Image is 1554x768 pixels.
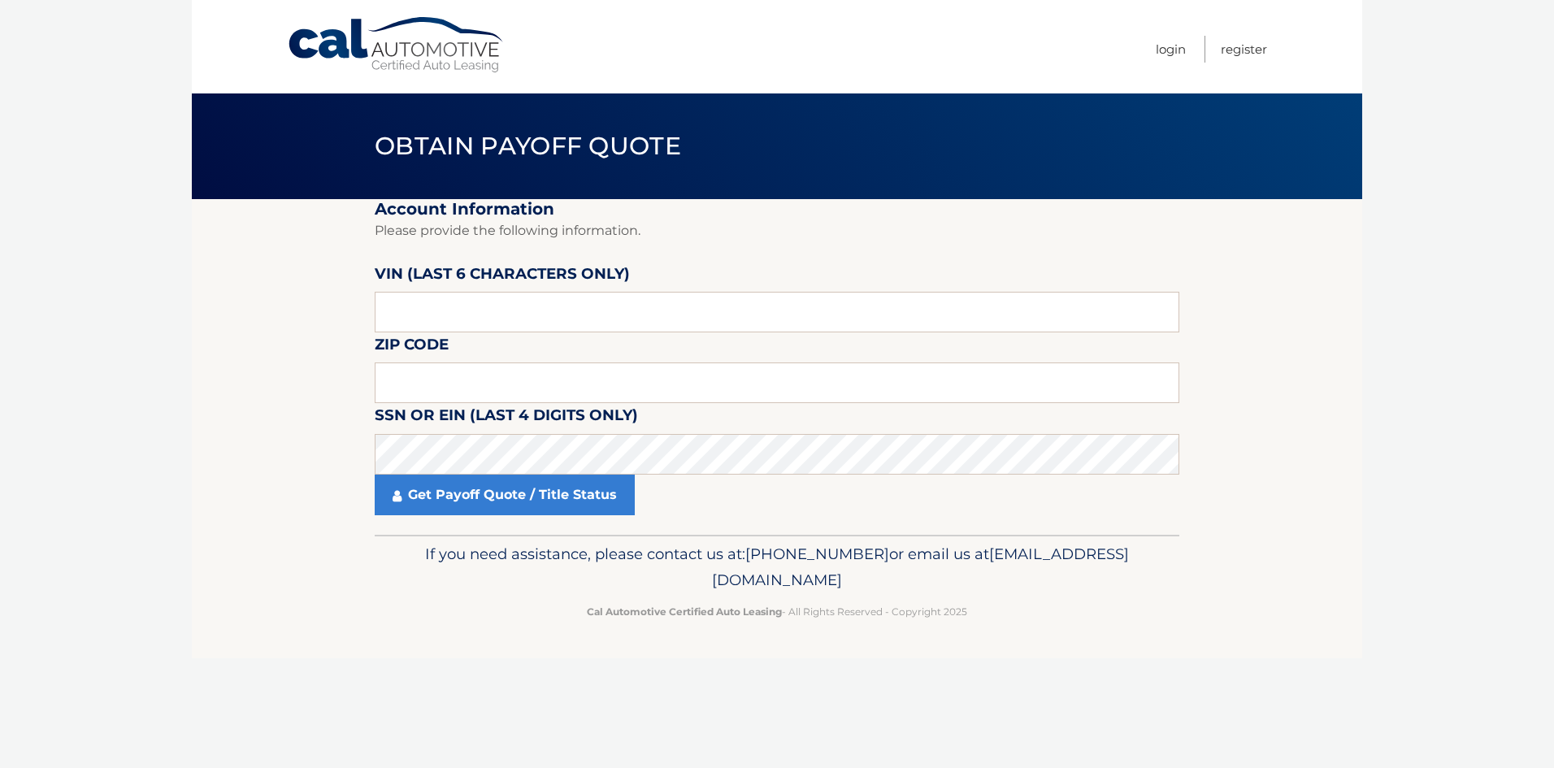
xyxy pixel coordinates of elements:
p: - All Rights Reserved - Copyright 2025 [385,603,1169,620]
strong: Cal Automotive Certified Auto Leasing [587,605,782,618]
label: VIN (last 6 characters only) [375,262,630,292]
h2: Account Information [375,199,1179,219]
span: Obtain Payoff Quote [375,131,681,161]
p: If you need assistance, please contact us at: or email us at [385,541,1169,593]
span: [PHONE_NUMBER] [745,545,889,563]
p: Please provide the following information. [375,219,1179,242]
label: Zip Code [375,332,449,362]
a: Get Payoff Quote / Title Status [375,475,635,515]
a: Cal Automotive [287,16,506,74]
label: SSN or EIN (last 4 digits only) [375,403,638,433]
a: Login [1156,36,1186,63]
a: Register [1221,36,1267,63]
